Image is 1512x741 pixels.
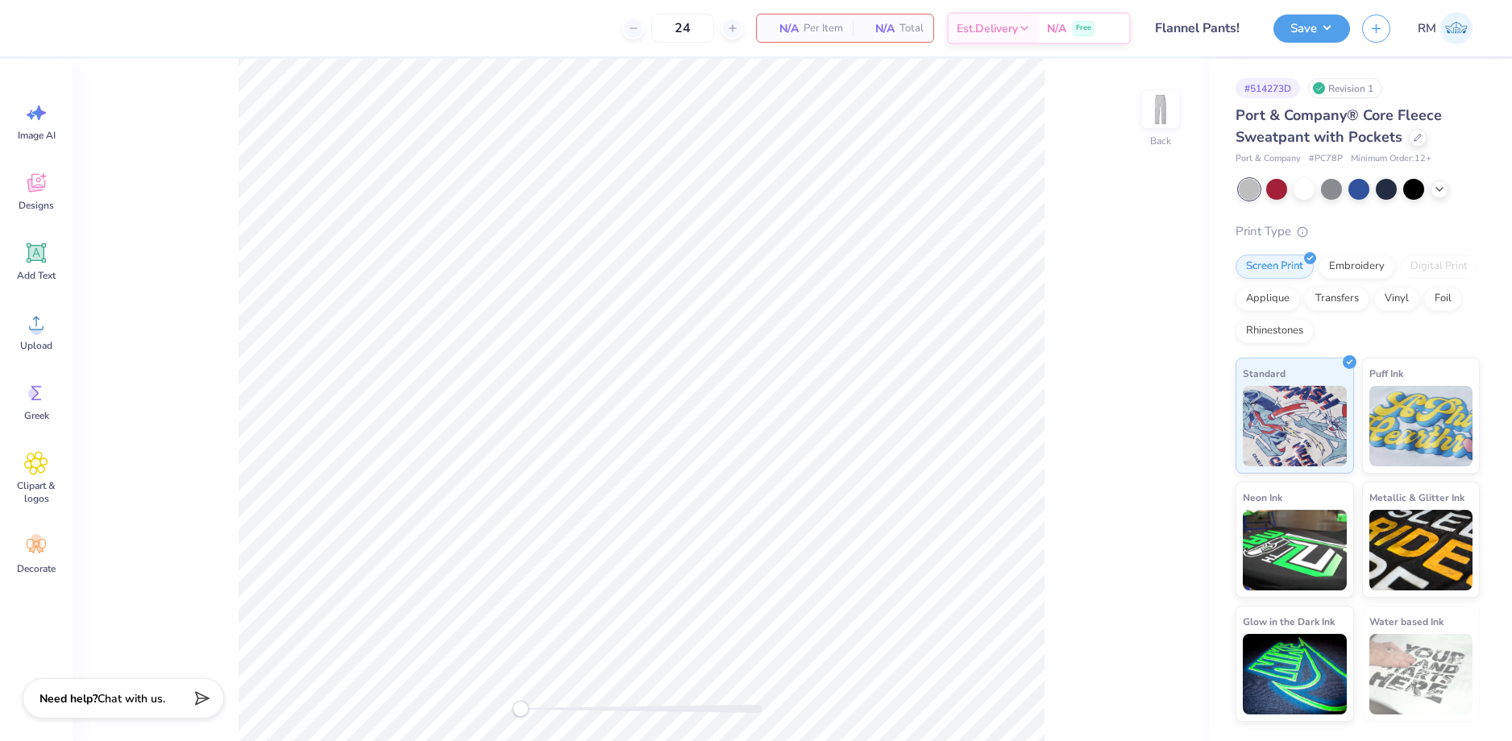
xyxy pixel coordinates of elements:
[1076,23,1091,34] span: Free
[18,129,56,142] span: Image AI
[1418,19,1436,38] span: RM
[1047,20,1066,37] span: N/A
[1243,365,1286,382] span: Standard
[1369,386,1473,466] img: Puff Ink
[1236,287,1300,311] div: Applique
[1424,287,1462,311] div: Foil
[513,701,529,717] div: Accessibility label
[1236,319,1314,343] div: Rhinestones
[1400,255,1478,279] div: Digital Print
[1243,634,1347,714] img: Glow in the Dark Ink
[804,20,843,37] span: Per Item
[10,479,63,505] span: Clipart & logos
[19,199,54,212] span: Designs
[1243,510,1347,590] img: Neon Ink
[1369,365,1403,382] span: Puff Ink
[1236,106,1442,147] span: Port & Company® Core Fleece Sweatpant with Pockets
[766,20,799,37] span: N/A
[1150,134,1171,148] div: Back
[651,14,714,43] input: – –
[17,269,56,282] span: Add Text
[1309,152,1343,166] span: # PC78P
[24,409,49,422] span: Greek
[1236,78,1300,98] div: # 514273D
[1369,634,1473,714] img: Water based Ink
[1440,12,1473,44] img: Roberta Manuel
[1143,12,1261,44] input: Untitled Design
[1236,152,1301,166] span: Port & Company
[17,562,56,575] span: Decorate
[862,20,895,37] span: N/A
[39,691,98,706] strong: Need help?
[1369,489,1464,506] span: Metallic & Glitter Ink
[1305,287,1369,311] div: Transfers
[1243,489,1282,506] span: Neon Ink
[1410,12,1480,44] a: RM
[1369,613,1443,630] span: Water based Ink
[1351,152,1431,166] span: Minimum Order: 12 +
[98,691,165,706] span: Chat with us.
[1369,510,1473,590] img: Metallic & Glitter Ink
[1273,14,1350,43] button: Save
[1308,78,1382,98] div: Revision 1
[20,339,52,352] span: Upload
[1243,613,1335,630] span: Glow in the Dark Ink
[1144,93,1177,126] img: Back
[1319,255,1395,279] div: Embroidery
[899,20,924,37] span: Total
[1236,222,1480,241] div: Print Type
[957,20,1018,37] span: Est. Delivery
[1243,386,1347,466] img: Standard
[1236,255,1314,279] div: Screen Print
[1374,287,1419,311] div: Vinyl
